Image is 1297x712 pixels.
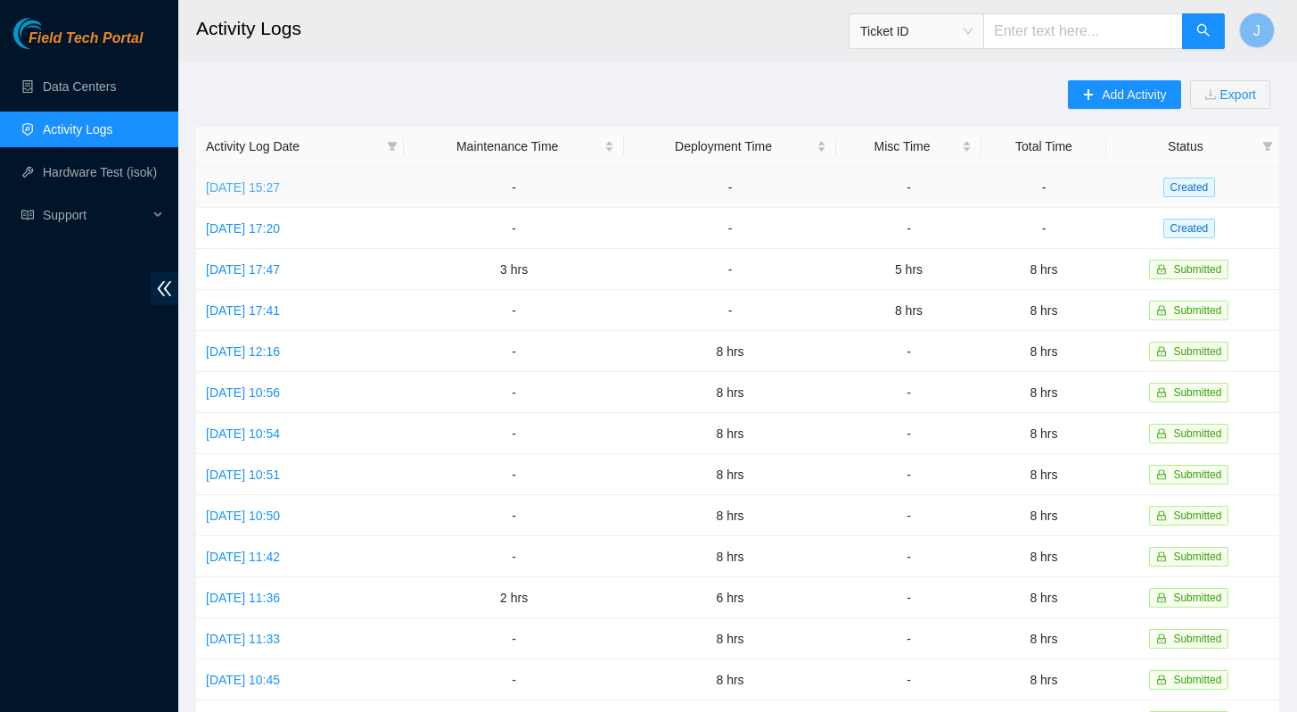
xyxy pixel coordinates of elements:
span: lock [1156,675,1167,685]
td: - [404,372,624,413]
td: 8 hrs [981,290,1106,331]
span: Created [1163,219,1216,238]
td: - [404,659,624,700]
span: Submitted [1173,551,1221,563]
td: 8 hrs [981,454,1106,495]
td: 8 hrs [836,290,981,331]
span: lock [1156,592,1167,603]
span: J [1253,20,1260,42]
td: - [836,413,981,454]
button: plusAdd Activity [1068,80,1180,109]
td: - [404,413,624,454]
span: lock [1156,387,1167,398]
td: 8 hrs [981,249,1106,290]
span: lock [1156,510,1167,521]
button: search [1182,13,1225,49]
th: Total Time [981,127,1106,167]
a: [DATE] 17:47 [206,262,280,277]
td: - [836,372,981,413]
img: Akamai Technologies [13,18,90,49]
a: [DATE] 17:20 [206,221,280,236]
span: Ticket ID [860,18,973,45]
a: [DATE] 12:16 [206,344,280,359]
td: 8 hrs [981,618,1106,659]
span: Submitted [1173,509,1221,522]
span: filter [1262,141,1273,152]
td: 8 hrs [624,454,836,495]
td: 8 hrs [981,659,1106,700]
a: [DATE] 15:27 [206,180,280,195]
a: [DATE] 11:33 [206,632,280,646]
a: [DATE] 11:42 [206,550,280,564]
span: lock [1156,264,1167,275]
td: 8 hrs [981,495,1106,536]
td: 8 hrs [981,577,1106,618]
span: lock [1156,305,1167,316]
a: [DATE] 10:50 [206,509,280,523]
td: - [624,167,836,208]
td: - [981,208,1106,249]
span: Field Tech Portal [29,30,143,47]
td: 8 hrs [624,372,836,413]
td: 5 hrs [836,249,981,290]
td: - [836,331,981,372]
span: read [21,209,34,221]
td: - [836,454,981,495]
a: Data Centers [43,79,116,94]
span: Submitted [1173,345,1221,358]
td: - [624,249,836,290]
td: - [836,167,981,208]
td: - [624,208,836,249]
span: plus [1082,88,1095,103]
span: Submitted [1173,304,1221,317]
input: Enter text here... [983,13,1183,49]
span: lock [1156,346,1167,357]
td: - [836,659,981,700]
a: Activity Logs [43,122,113,137]
span: filter [383,133,401,160]
td: - [404,536,624,577]
a: Hardware Test (isok) [43,165,157,179]
span: Submitted [1173,263,1221,276]
td: - [624,290,836,331]
td: 8 hrs [981,331,1106,372]
span: Submitted [1173,592,1221,604]
span: Submitted [1173,386,1221,399]
td: - [404,167,624,208]
span: Activity Log Date [206,137,380,156]
td: 8 hrs [624,413,836,454]
a: [DATE] 10:54 [206,426,280,441]
td: - [404,618,624,659]
span: Submitted [1173,427,1221,440]
span: Submitted [1173,674,1221,686]
td: 8 hrs [624,536,836,577]
td: - [836,536,981,577]
a: [DATE] 17:41 [206,303,280,318]
span: Status [1116,137,1255,156]
span: Support [43,197,148,233]
span: search [1196,23,1211,40]
span: Add Activity [1102,85,1166,104]
td: - [404,495,624,536]
button: J [1239,12,1275,48]
td: 2 hrs [404,577,624,618]
td: 8 hrs [624,495,836,536]
span: filter [1259,133,1276,160]
span: lock [1156,633,1167,644]
td: - [836,208,981,249]
span: lock [1156,428,1167,439]
span: Submitted [1173,633,1221,645]
td: 3 hrs [404,249,624,290]
td: - [404,454,624,495]
span: lock [1156,551,1167,562]
span: lock [1156,469,1167,480]
td: 8 hrs [981,413,1106,454]
td: 8 hrs [624,331,836,372]
button: downloadExport [1190,80,1270,109]
span: Submitted [1173,468,1221,481]
td: 6 hrs [624,577,836,618]
td: 8 hrs [624,618,836,659]
td: - [404,208,624,249]
a: [DATE] 11:36 [206,591,280,605]
td: - [404,290,624,331]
